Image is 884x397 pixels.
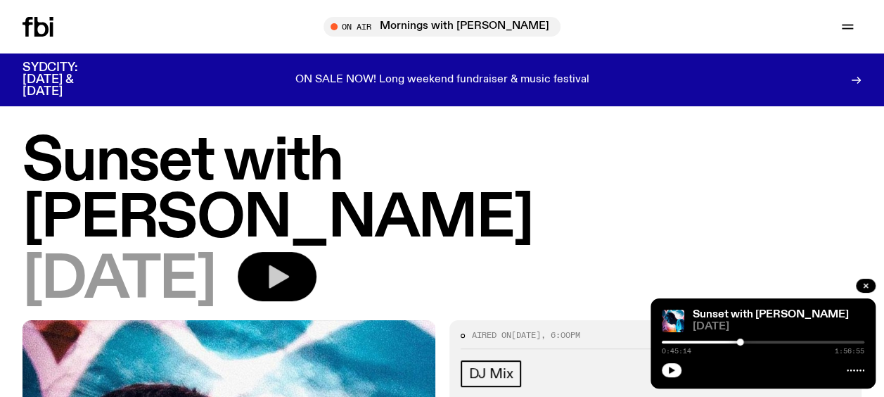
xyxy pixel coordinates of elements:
[662,348,691,355] span: 0:45:14
[23,134,861,248] h1: Sunset with [PERSON_NAME]
[541,329,580,341] span: , 6:00pm
[23,252,215,309] span: [DATE]
[662,310,684,332] img: Simon Caldwell stands side on, looking downwards. He has headphones on. Behind him is a brightly ...
[511,329,541,341] span: [DATE]
[295,74,589,87] p: ON SALE NOW! Long weekend fundraiser & music festival
[693,309,849,320] a: Sunset with [PERSON_NAME]
[693,322,864,332] span: [DATE]
[835,348,864,355] span: 1:56:55
[461,360,522,387] a: DJ Mix
[23,62,113,98] h3: SYDCITY: [DATE] & [DATE]
[324,17,560,37] button: On AirMornings with [PERSON_NAME]
[469,366,513,382] span: DJ Mix
[472,329,511,341] span: Aired on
